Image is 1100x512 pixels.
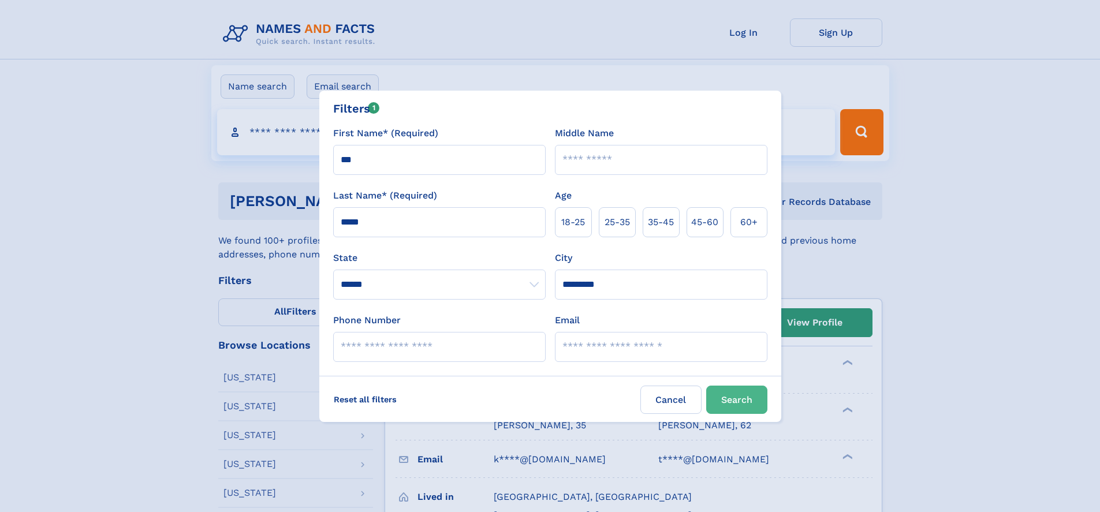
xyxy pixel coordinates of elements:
[333,313,401,327] label: Phone Number
[333,126,438,140] label: First Name* (Required)
[326,386,404,413] label: Reset all filters
[706,386,767,414] button: Search
[333,100,380,117] div: Filters
[605,215,630,229] span: 25‑35
[555,251,572,265] label: City
[333,189,437,203] label: Last Name* (Required)
[691,215,718,229] span: 45‑60
[561,215,585,229] span: 18‑25
[555,189,572,203] label: Age
[640,386,702,414] label: Cancel
[648,215,674,229] span: 35‑45
[555,313,580,327] label: Email
[740,215,758,229] span: 60+
[333,251,546,265] label: State
[555,126,614,140] label: Middle Name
